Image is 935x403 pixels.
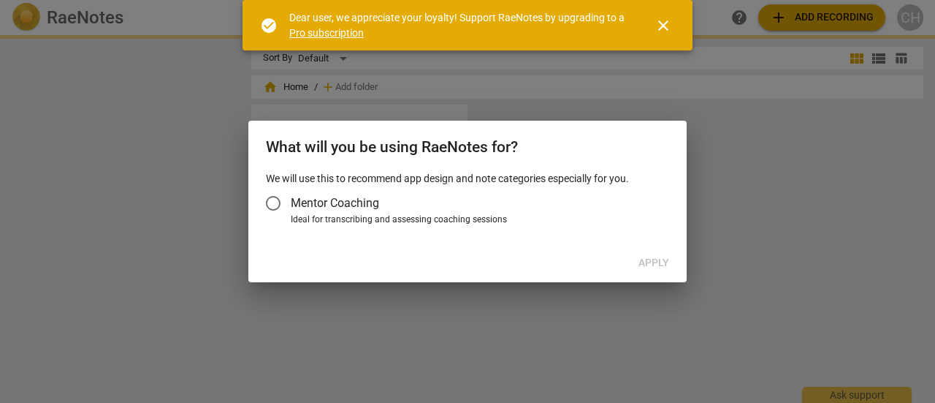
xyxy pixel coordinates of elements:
h2: What will you be using RaeNotes for? [266,138,669,157]
div: Dear user, we appreciate your loyalty! Support RaeNotes by upgrading to a [289,10,628,40]
div: Account type [266,186,669,227]
a: Pro subscription [289,27,364,39]
p: We will use this to recommend app design and note categories especially for you. [266,171,669,187]
span: check_circle [260,17,278,34]
span: close [654,17,672,34]
span: Mentor Coaching [291,195,379,211]
div: Ideal for transcribing and assessing coaching sessions [291,214,665,227]
button: Close [646,8,681,43]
